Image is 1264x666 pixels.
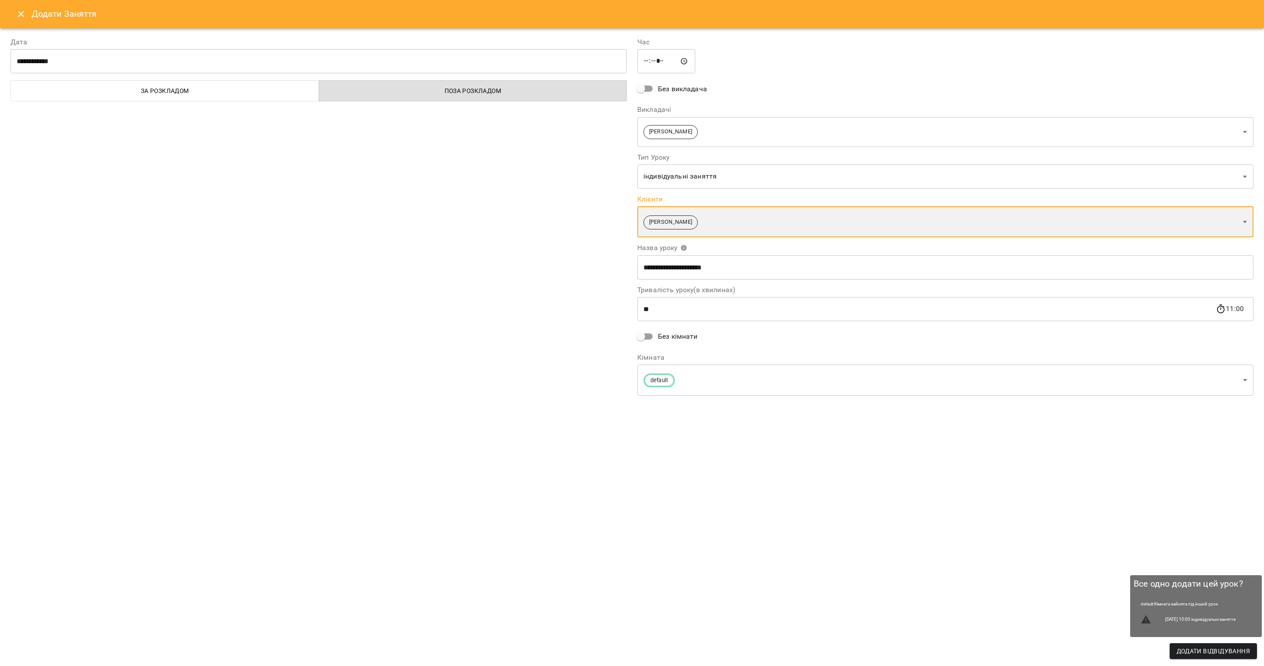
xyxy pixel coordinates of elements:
[637,286,1253,294] label: Тривалість уроку(в хвилинах)
[637,165,1253,189] div: індивідуальні заняття
[637,39,1253,46] label: Час
[644,218,697,226] span: [PERSON_NAME]
[644,128,697,136] span: [PERSON_NAME]
[645,376,673,385] span: default
[637,106,1253,113] label: Викладачі
[658,84,707,94] span: Без викладача
[11,80,319,101] button: За розкладом
[319,80,627,101] button: Поза розкладом
[16,86,314,96] span: За розкладом
[637,244,687,251] span: Назва уроку
[1177,646,1250,656] span: Додати Відвідування
[637,196,1253,203] label: Клієнти
[11,39,627,46] label: Дата
[637,154,1253,161] label: Тип Уроку
[1170,643,1257,659] button: Додати Відвідування
[637,365,1253,396] div: default
[324,86,622,96] span: Поза розкладом
[637,117,1253,147] div: [PERSON_NAME]
[32,7,1253,21] h6: Додати Заняття
[637,354,1253,361] label: Кімната
[637,206,1253,237] div: [PERSON_NAME]
[11,4,32,25] button: Close
[658,331,698,342] span: Без кімнати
